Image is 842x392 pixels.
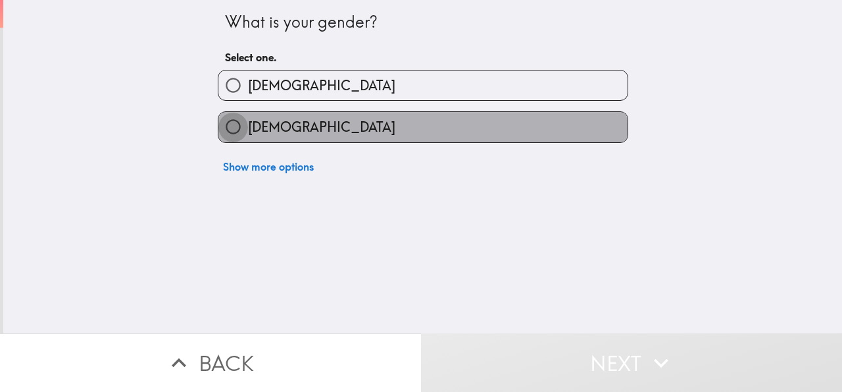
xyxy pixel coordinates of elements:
[248,76,395,95] span: [DEMOGRAPHIC_DATA]
[218,154,319,180] button: Show more options
[421,333,842,392] button: Next
[248,118,395,136] span: [DEMOGRAPHIC_DATA]
[225,50,621,65] h6: Select one.
[225,11,621,34] div: What is your gender?
[218,112,628,142] button: [DEMOGRAPHIC_DATA]
[218,70,628,100] button: [DEMOGRAPHIC_DATA]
